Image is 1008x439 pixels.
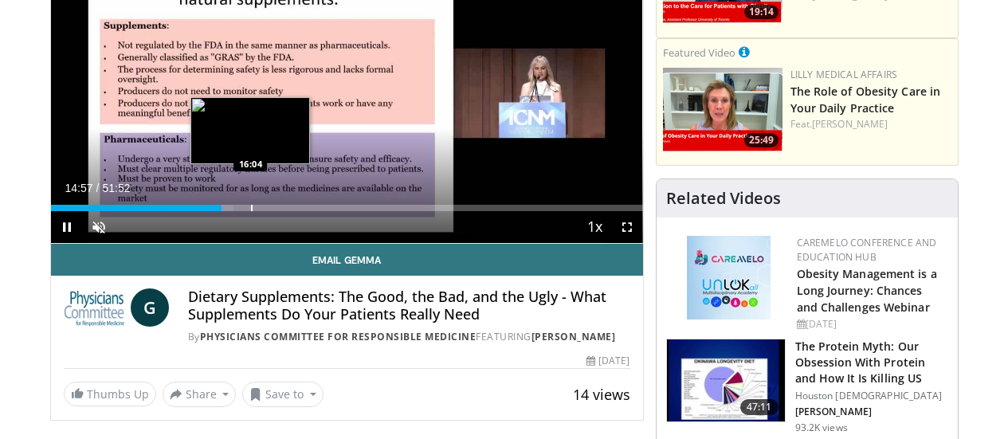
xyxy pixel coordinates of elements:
a: 47:11 The Protein Myth: Our Obsession With Protein and How It Is Killing US Houston [DEMOGRAPHIC_... [666,339,948,434]
a: Lilly Medical Affairs [790,68,898,81]
img: image.jpeg [190,97,310,164]
div: Progress Bar [51,205,643,211]
span: 19:14 [744,5,779,19]
span: 51:52 [102,182,130,194]
p: [PERSON_NAME] [795,406,948,418]
span: 47:11 [740,399,779,415]
img: 45df64a9-a6de-482c-8a90-ada250f7980c.png.150x105_q85_autocrop_double_scale_upscale_version-0.2.jpg [687,236,771,319]
a: Physicians Committee for Responsible Medicine [200,330,477,343]
a: The Role of Obesity Care in Your Daily Practice [790,84,941,116]
a: Email Gemma [51,244,643,276]
span: / [96,182,100,194]
div: Feat. [790,117,951,131]
img: e1208b6b-349f-4914-9dd7-f97803bdbf1d.png.150x105_q85_crop-smart_upscale.png [663,68,782,151]
a: 25:49 [663,68,782,151]
a: Thumbs Up [64,382,156,406]
span: 14:57 [65,182,93,194]
button: Save to [242,382,324,407]
img: b7b8b05e-5021-418b-a89a-60a270e7cf82.150x105_q85_crop-smart_upscale.jpg [667,339,785,422]
h4: Dietary Supplements: The Good, the Bad, and the Ugly - What Supplements Do Your Patients Really Need [188,288,630,323]
button: Playback Rate [579,211,611,243]
p: Houston [DEMOGRAPHIC_DATA] [795,390,948,402]
button: Pause [51,211,83,243]
h3: The Protein Myth: Our Obsession With Protein and How It Is Killing US [795,339,948,386]
img: Physicians Committee for Responsible Medicine [64,288,124,327]
small: Featured Video [663,45,735,60]
a: G [131,288,169,327]
button: Fullscreen [611,211,643,243]
span: 14 views [573,385,630,404]
h4: Related Videos [666,189,781,208]
a: CaReMeLO Conference and Education Hub [797,236,937,264]
div: By FEATURING [188,330,630,344]
a: [PERSON_NAME] [812,117,888,131]
p: 93.2K views [795,421,848,434]
div: [DATE] [586,354,630,368]
a: [PERSON_NAME] [531,330,616,343]
span: 25:49 [744,133,779,147]
button: Share [163,382,237,407]
div: [DATE] [797,317,945,331]
button: Unmute [83,211,115,243]
a: Obesity Management is a Long Journey: Chances and Challenges Webinar [797,266,937,315]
